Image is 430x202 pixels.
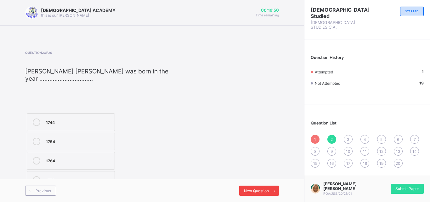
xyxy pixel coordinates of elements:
[315,70,333,74] span: Attempted
[323,192,352,195] span: RQA/JSS/20/21/01
[311,121,337,125] span: Question List
[41,8,116,13] span: [DEMOGRAPHIC_DATA] ACADEMY
[346,161,350,166] span: 17
[311,20,367,30] span: [DEMOGRAPHIC_DATA] STUDIES C.A.
[315,81,340,86] span: Not Attempted
[347,137,349,142] span: 3
[311,7,367,19] span: [DEMOGRAPHIC_DATA] Studied
[379,161,383,166] span: 19
[346,149,350,154] span: 10
[363,161,367,166] span: 18
[46,176,111,182] div: 1774
[379,149,383,154] span: 12
[323,182,367,191] span: [PERSON_NAME] [PERSON_NAME]
[313,161,317,166] span: 15
[363,149,367,154] span: 11
[395,186,419,191] span: Submit Paper
[405,10,419,13] span: STARTED
[314,137,316,142] span: 1
[396,149,400,154] span: 13
[256,13,279,17] span: Time remaining
[396,161,400,166] span: 20
[256,8,279,13] span: 00:19:50
[397,137,399,142] span: 6
[364,137,366,142] span: 4
[419,81,424,85] b: 19
[25,51,177,55] span: Question 2 of 20
[331,137,333,142] span: 2
[311,55,344,60] span: Question History
[46,118,111,125] div: 1744
[422,69,424,74] b: 1
[331,149,333,154] span: 9
[25,68,168,82] span: [PERSON_NAME] [PERSON_NAME] was born in the year …………………………..
[330,161,334,166] span: 16
[244,188,269,193] span: Next Question
[414,137,416,142] span: 7
[36,188,51,193] span: Previous
[46,157,111,163] div: 1764
[412,149,417,154] span: 14
[380,137,382,142] span: 5
[41,13,89,18] span: this is our [PERSON_NAME]
[314,149,316,154] span: 8
[46,138,111,144] div: 1754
